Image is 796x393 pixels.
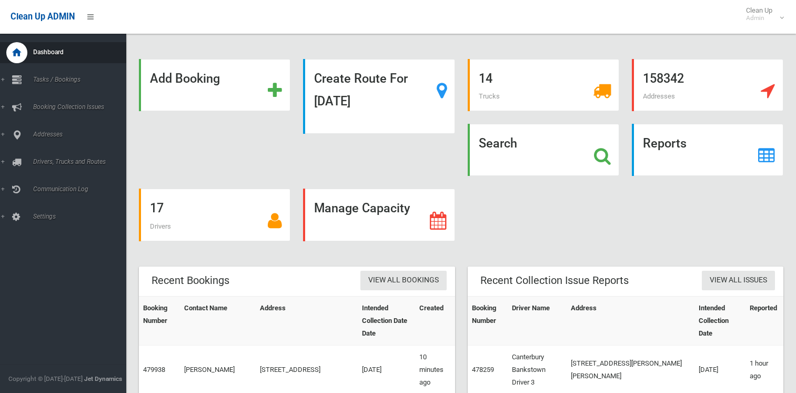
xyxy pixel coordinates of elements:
th: Address [256,296,358,345]
span: Addresses [30,131,134,138]
th: Address [567,296,694,345]
a: 479938 [143,366,165,374]
a: Search [468,124,619,176]
span: Booking Collection Issues [30,103,134,111]
a: Add Booking [139,59,290,111]
th: Booking Number [468,296,508,345]
a: 478259 [472,366,494,374]
a: Create Route For [DATE] [303,59,455,134]
th: Created [415,296,455,345]
span: Dashboard [30,48,134,56]
strong: Reports [643,136,687,151]
a: Manage Capacity [303,189,455,241]
a: 158342 Addresses [632,59,783,111]
th: Driver Name [508,296,567,345]
a: View All Issues [702,271,775,290]
span: Clean Up ADMIN [11,12,75,22]
strong: 158342 [643,71,684,86]
a: View All Bookings [360,271,447,290]
strong: 17 [150,201,164,215]
strong: Search [479,136,517,151]
th: Intended Collection Date Date [358,296,415,345]
a: 14 Trucks [468,59,619,111]
span: Communication Log [30,185,134,193]
strong: 14 [479,71,492,86]
span: Settings [30,213,134,220]
a: 17 Drivers [139,189,290,241]
strong: Manage Capacity [314,201,410,215]
strong: Jet Dynamics [84,375,122,382]
small: Admin [746,14,772,22]
span: Trucks [479,92,500,100]
th: Reported [745,296,783,345]
strong: Create Route For [DATE] [314,71,408,109]
header: Recent Collection Issue Reports [468,270,641,291]
header: Recent Bookings [139,270,242,291]
th: Booking Number [139,296,180,345]
span: Addresses [643,92,675,100]
a: Reports [632,124,783,176]
span: Clean Up [741,6,783,22]
th: Intended Collection Date [694,296,745,345]
th: Contact Name [180,296,256,345]
span: Drivers [150,222,171,230]
span: Copyright © [DATE]-[DATE] [8,375,83,382]
span: Tasks / Bookings [30,76,134,83]
strong: Add Booking [150,71,220,86]
span: Drivers, Trucks and Routes [30,158,134,165]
